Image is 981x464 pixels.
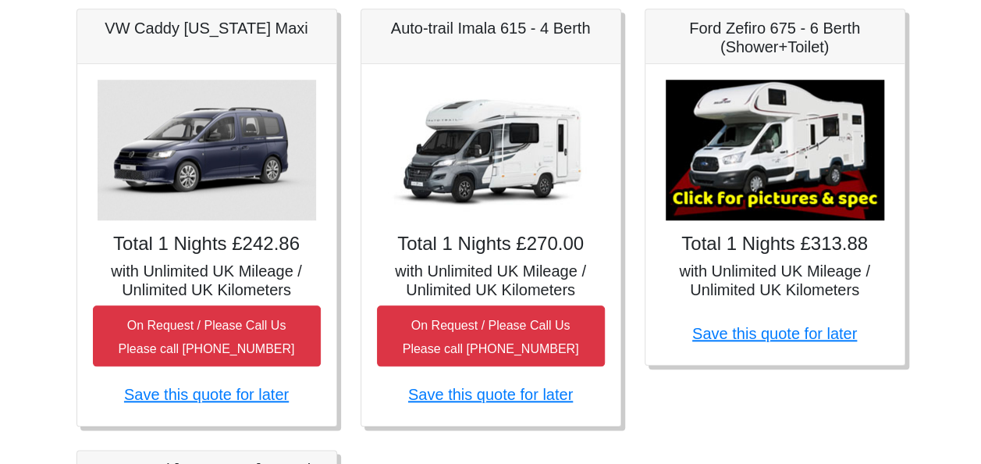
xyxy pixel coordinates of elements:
[382,80,600,220] img: Auto-trail Imala 615 - 4 Berth
[692,325,857,342] a: Save this quote for later
[93,262,321,299] h5: with Unlimited UK Mileage / Unlimited UK Kilometers
[124,386,289,403] a: Save this quote for later
[666,80,884,220] img: Ford Zefiro 675 - 6 Berth (Shower+Toilet)
[377,262,605,299] h5: with Unlimited UK Mileage / Unlimited UK Kilometers
[408,386,573,403] a: Save this quote for later
[93,305,321,366] button: On Request / Please Call UsPlease call [PHONE_NUMBER]
[119,319,295,355] small: On Request / Please Call Us Please call [PHONE_NUMBER]
[93,233,321,255] h4: Total 1 Nights £242.86
[93,19,321,37] h5: VW Caddy [US_STATE] Maxi
[661,262,889,299] h5: with Unlimited UK Mileage / Unlimited UK Kilometers
[377,233,605,255] h4: Total 1 Nights £270.00
[377,19,605,37] h5: Auto-trail Imala 615 - 4 Berth
[403,319,579,355] small: On Request / Please Call Us Please call [PHONE_NUMBER]
[661,19,889,56] h5: Ford Zefiro 675 - 6 Berth (Shower+Toilet)
[661,233,889,255] h4: Total 1 Nights £313.88
[98,80,316,220] img: VW Caddy California Maxi
[377,305,605,366] button: On Request / Please Call UsPlease call [PHONE_NUMBER]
